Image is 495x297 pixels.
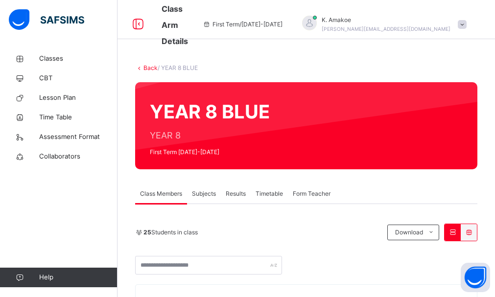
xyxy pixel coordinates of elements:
[203,20,283,29] span: session/term information
[140,189,182,198] span: Class Members
[322,16,450,24] span: K. Amakoe
[143,64,158,71] a: Back
[39,113,118,122] span: Time Table
[39,54,118,64] span: Classes
[39,93,118,103] span: Lesson Plan
[150,148,270,157] span: First Term [DATE]-[DATE]
[226,189,246,198] span: Results
[162,4,188,46] span: Class Arm Details
[293,189,330,198] span: Form Teacher
[9,9,84,30] img: safsims
[461,263,490,292] button: Open asap
[39,152,118,161] span: Collaborators
[39,273,117,282] span: Help
[192,189,216,198] span: Subjects
[39,132,118,142] span: Assessment Format
[39,73,118,83] span: CBT
[143,228,198,237] span: Students in class
[395,228,423,237] span: Download
[158,64,198,71] span: / YEAR 8 BLUE
[256,189,283,198] span: Timetable
[143,228,151,236] b: 25
[292,16,471,33] div: K.Amakoe
[322,26,450,32] span: [PERSON_NAME][EMAIL_ADDRESS][DOMAIN_NAME]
